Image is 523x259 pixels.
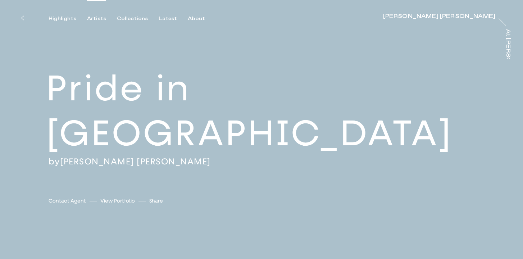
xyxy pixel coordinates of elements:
div: Collections [117,15,148,22]
span: by [49,156,60,167]
div: At [PERSON_NAME] [505,29,511,94]
button: About [188,15,216,22]
div: Highlights [49,15,76,22]
a: [PERSON_NAME] [PERSON_NAME] [60,156,211,167]
div: Latest [159,15,177,22]
div: About [188,15,205,22]
button: Artists [87,15,117,22]
a: [PERSON_NAME] [PERSON_NAME] [383,14,495,21]
button: Collections [117,15,159,22]
a: At [PERSON_NAME] [504,29,511,59]
button: Share [149,196,163,206]
button: Latest [159,15,188,22]
h2: Pride in [GEOGRAPHIC_DATA] [46,66,523,156]
a: View Portfolio [100,197,135,205]
a: Contact Agent [49,197,86,205]
div: Artists [87,15,106,22]
button: Highlights [49,15,87,22]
